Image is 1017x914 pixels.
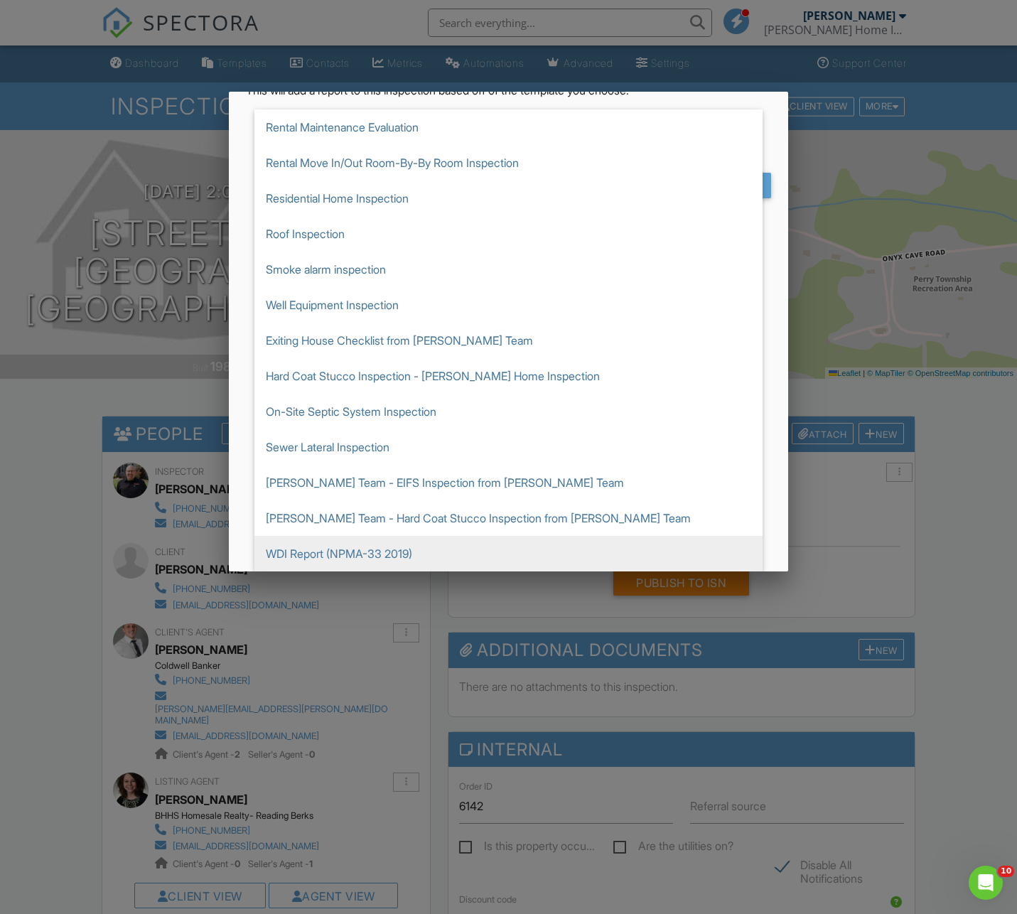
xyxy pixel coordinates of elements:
[254,109,763,145] span: Rental Maintenance Evaluation
[254,287,763,323] span: Well Equipment Inspection
[254,323,763,358] span: Exiting House Checklist from [PERSON_NAME] Team
[254,358,763,394] span: Hard Coat Stucco Inspection - [PERSON_NAME] Home Inspection
[254,465,763,500] span: [PERSON_NAME] Team - EIFS Inspection from [PERSON_NAME] Team
[969,866,1003,900] iframe: Intercom live chat
[254,536,763,571] span: WDI Report (NPMA-33 2019)
[998,866,1014,877] span: 10
[254,500,763,536] span: [PERSON_NAME] Team - Hard Coat Stucco Inspection from [PERSON_NAME] Team
[254,181,763,216] span: Residential Home Inspection
[254,216,763,252] span: Roof Inspection
[254,145,763,181] span: Rental Move In/Out Room-By-By Room Inspection
[254,394,763,429] span: On-Site Septic System Inspection
[254,429,763,465] span: Sewer Lateral Inspection
[254,252,763,287] span: Smoke alarm inspection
